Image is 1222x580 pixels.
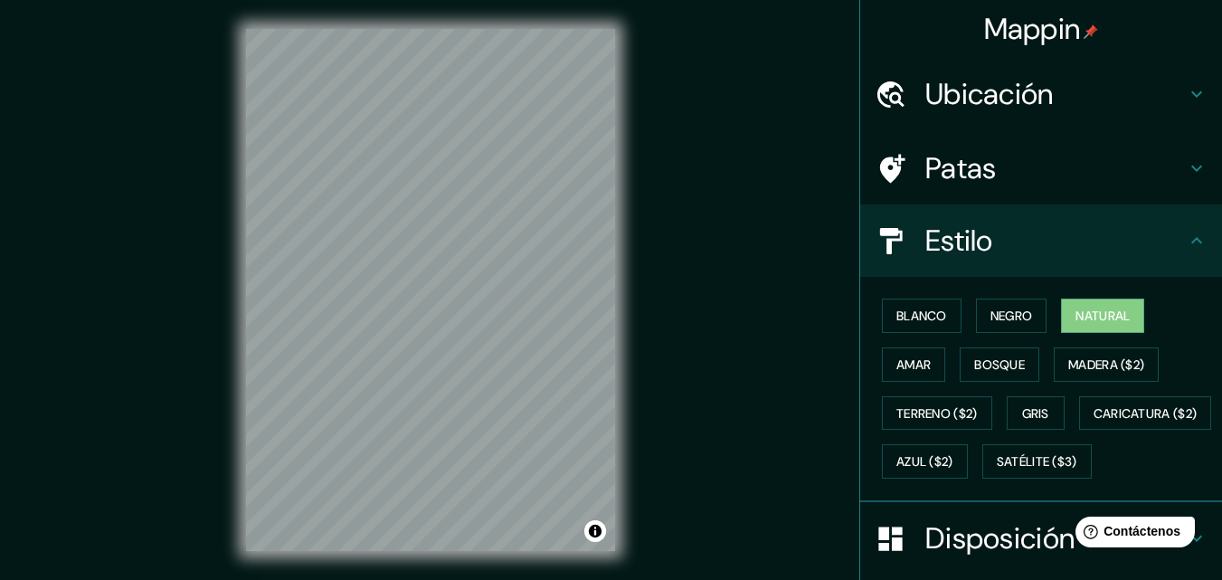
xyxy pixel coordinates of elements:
[1007,396,1065,431] button: Gris
[1079,396,1212,431] button: Caricatura ($2)
[896,308,947,324] font: Blanco
[882,347,945,382] button: Amar
[1094,405,1198,422] font: Caricatura ($2)
[925,75,1054,113] font: Ubicación
[982,444,1092,479] button: Satélite ($3)
[976,299,1047,333] button: Negro
[860,204,1222,277] div: Estilo
[1068,357,1144,373] font: Madera ($2)
[974,357,1025,373] font: Bosque
[882,396,992,431] button: Terreno ($2)
[860,58,1222,130] div: Ubicación
[246,29,615,551] canvas: Mapa
[997,454,1077,471] font: Satélite ($3)
[1084,24,1098,39] img: pin-icon.png
[984,10,1081,48] font: Mappin
[860,132,1222,204] div: Patas
[925,519,1075,557] font: Disposición
[1061,509,1202,560] iframe: Lanzador de widgets de ayuda
[1061,299,1144,333] button: Natural
[925,149,997,187] font: Patas
[882,299,961,333] button: Blanco
[1022,405,1049,422] font: Gris
[1054,347,1159,382] button: Madera ($2)
[860,502,1222,575] div: Disposición
[882,444,968,479] button: Azul ($2)
[925,222,993,260] font: Estilo
[960,347,1039,382] button: Bosque
[1075,308,1130,324] font: Natural
[896,357,931,373] font: Amar
[584,520,606,542] button: Activar o desactivar atribución
[896,454,953,471] font: Azul ($2)
[896,405,978,422] font: Terreno ($2)
[990,308,1033,324] font: Negro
